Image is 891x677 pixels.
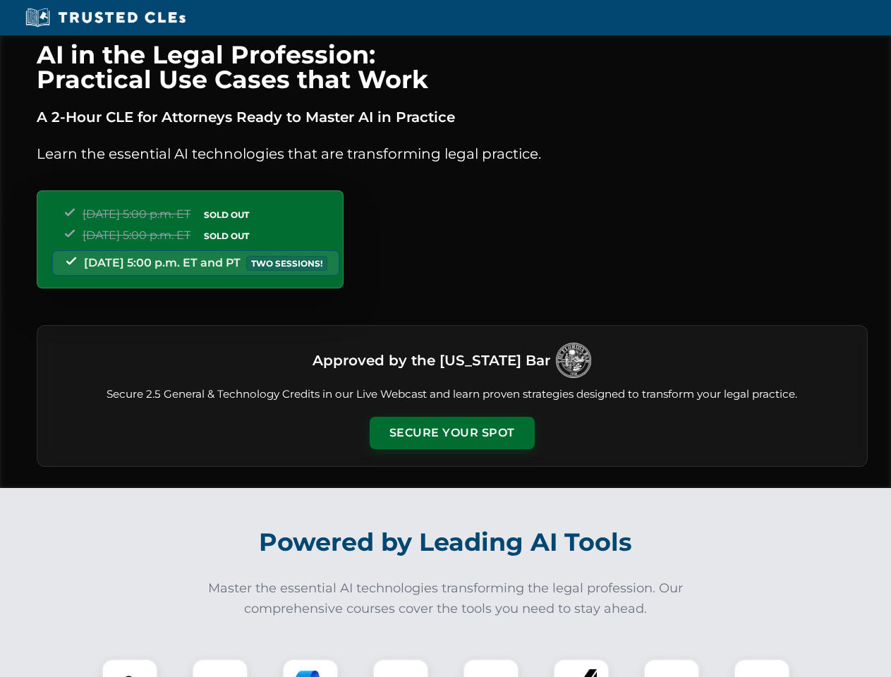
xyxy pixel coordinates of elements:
img: Logo [556,343,591,378]
span: SOLD OUT [199,228,254,243]
img: Trusted CLEs [21,7,190,28]
h1: AI in the Legal Profession: Practical Use Cases that Work [37,42,868,92]
p: Learn the essential AI technologies that are transforming legal practice. [37,142,868,165]
h2: Powered by Leading AI Tools [55,518,837,567]
p: Master the essential AI technologies transforming the legal profession. Our comprehensive courses... [199,578,693,619]
span: [DATE] 5:00 p.m. ET [83,228,190,242]
span: SOLD OUT [199,207,254,222]
h3: Approved by the [US_STATE] Bar [313,348,550,373]
span: [DATE] 5:00 p.m. ET [83,207,190,221]
p: A 2-Hour CLE for Attorneys Ready to Master AI in Practice [37,106,868,128]
p: Secure 2.5 General & Technology Credits in our Live Webcast and learn proven strategies designed ... [54,386,850,403]
button: Secure Your Spot [370,417,535,449]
